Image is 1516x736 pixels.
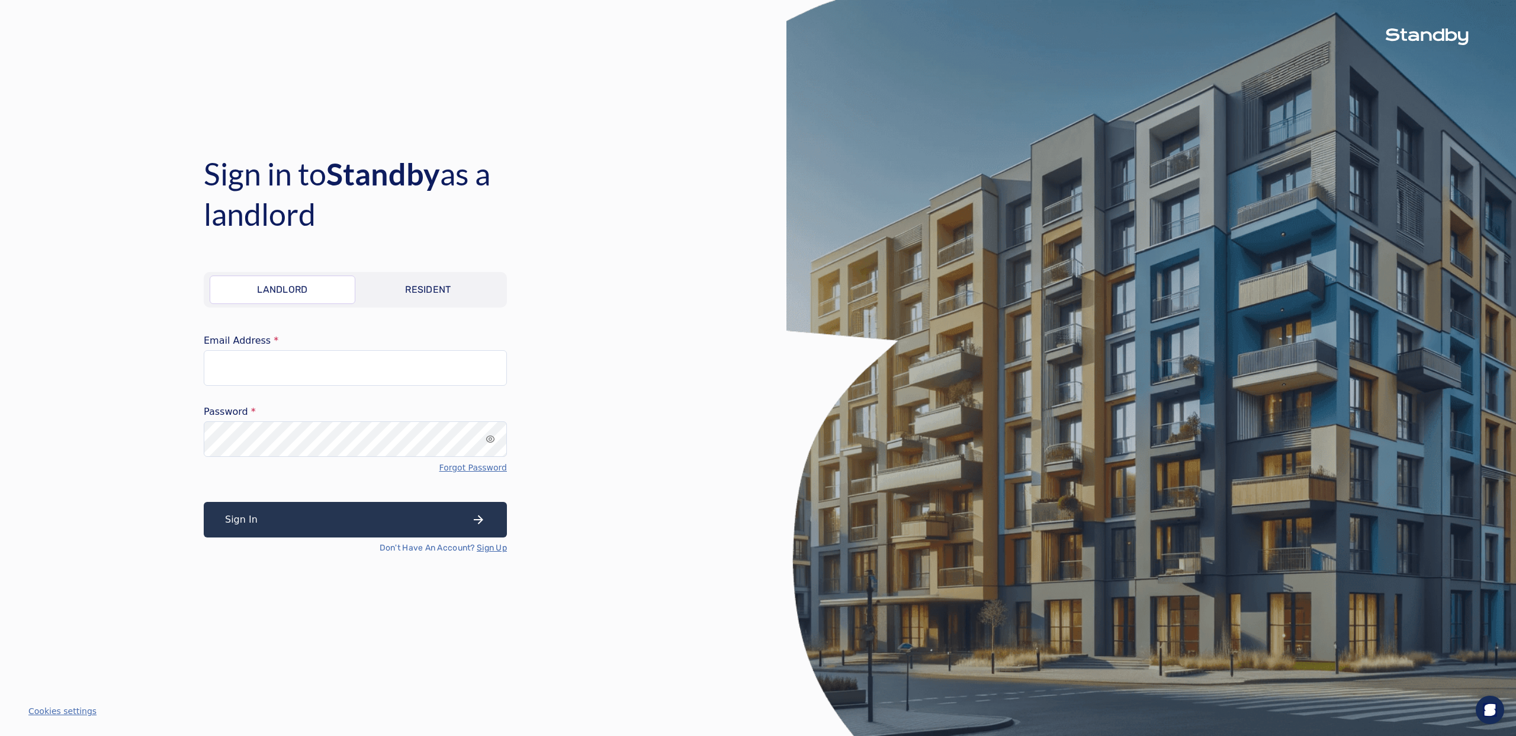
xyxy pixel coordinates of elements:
h4: Sign in to as a landlord [204,153,583,234]
div: Open Intercom Messenger [1476,696,1504,724]
a: Resident [355,276,501,304]
span: Standby [326,155,440,192]
button: Sign In [204,502,507,537]
a: Sign Up [477,542,507,554]
label: Password [204,407,507,417]
input: password [204,421,507,457]
p: Landlord [257,283,308,297]
button: Cookies settings [28,705,97,717]
a: Forgot Password [439,462,507,473]
div: input icon [486,434,495,444]
a: Landlord [210,276,355,304]
p: Don't Have An Account? [380,542,507,554]
input: email [204,350,507,386]
label: Email Address [204,336,507,345]
p: Resident [405,283,451,297]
